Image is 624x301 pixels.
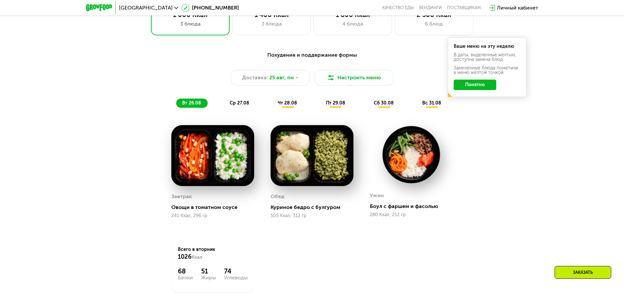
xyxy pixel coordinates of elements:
div: 74 [224,267,248,275]
span: [GEOGRAPHIC_DATA] [119,5,173,10]
button: Понятно [454,80,496,90]
div: Ваше меню на эту неделю [454,44,520,49]
div: 3 блюда [158,20,223,28]
a: [PHONE_NUMBER] [181,4,239,12]
div: Заказать [555,266,611,279]
div: Обед [271,192,284,201]
span: Ккал [192,254,202,260]
span: 1026 [178,253,192,260]
span: сб 30.08 [374,100,394,106]
span: ср 27.08 [230,100,249,106]
div: 51 [201,267,216,275]
div: Ужин [370,191,384,200]
button: Настроить меню [315,70,393,85]
div: Всего в вторник [178,246,248,261]
div: 4 блюда [320,20,385,28]
div: 505 Ккал, 312 гр [271,213,353,218]
div: Куриное бедро с булгуром [271,204,359,211]
div: поставщикам [447,5,481,10]
div: Углеводы [224,275,248,280]
div: Боул с фаршем и фасолью [370,203,458,210]
span: Доставка: [242,74,268,82]
div: Личный кабинет [497,4,538,12]
div: В даты, выделенные желтым, доступна замена блюд. [454,53,520,62]
div: 68 [178,267,193,275]
div: 3 блюда [239,20,304,28]
span: чт 28.08 [278,100,297,106]
div: Завтрак [171,192,192,201]
span: 25 авг, пн [269,74,294,82]
span: пт 29.08 [326,100,345,106]
div: Белки [178,275,193,280]
span: вс 31.08 [422,100,441,106]
div: Похудение и поддержание формы [118,51,506,59]
div: 280 Ккал, 212 гр [370,212,453,217]
div: Заменённые блюда пометили в меню жёлтой точкой. [454,66,520,75]
div: 241 Ккал, 296 гр [171,213,254,218]
div: Овощи в томатном соусе [171,204,259,211]
div: Жиры [201,275,216,280]
span: вт 26.08 [182,100,201,106]
a: Качество еды [382,5,414,10]
a: Вендинги [419,5,442,10]
div: 6 блюд [402,20,466,28]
